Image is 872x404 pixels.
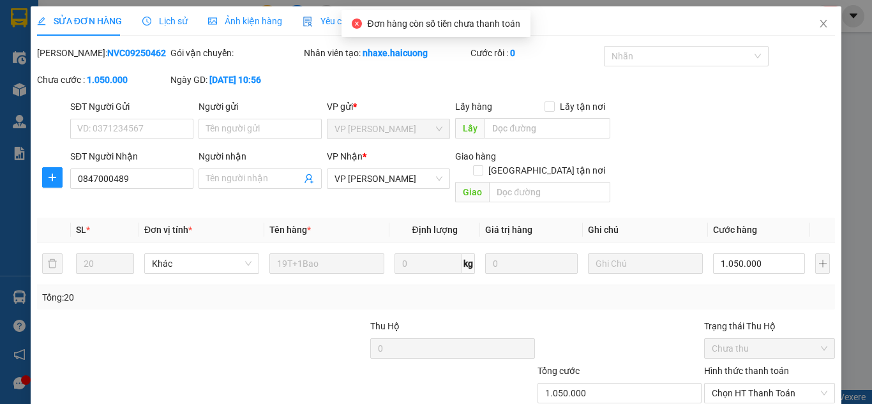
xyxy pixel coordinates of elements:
th: Ghi chú [583,218,708,243]
span: VP Nguyễn Văn Cừ [335,119,442,138]
span: Chọn HT Thanh Toán [712,384,827,403]
button: plus [815,253,830,274]
span: picture [208,17,217,26]
span: Tên hàng [269,225,311,235]
span: SỬA ĐƠN HÀNG [37,16,122,26]
div: Chưa cước : [37,73,168,87]
span: Lấy hàng [455,101,492,112]
span: edit [37,17,46,26]
span: Lấy tận nơi [555,100,610,114]
span: close [818,19,829,29]
span: Cước hàng [713,225,757,235]
span: Giá trị hàng [485,225,532,235]
span: Yêu cầu xuất hóa đơn điện tử [303,16,437,26]
div: Ngày GD: [170,73,301,87]
b: 0 [510,48,515,58]
button: plus [42,167,63,188]
span: user-add [304,174,314,184]
span: [GEOGRAPHIC_DATA] tận nơi [483,163,610,177]
img: icon [303,17,313,27]
div: Nhân viên tạo: [304,46,468,60]
input: 0 [485,253,577,274]
b: 1.050.000 [87,75,128,85]
span: Ảnh kiện hàng [208,16,282,26]
span: clock-circle [142,17,151,26]
button: delete [42,253,63,274]
span: Đơn vị tính [144,225,192,235]
input: Ghi Chú [588,253,703,274]
div: Trạng thái Thu Hộ [704,319,835,333]
span: close-circle [352,19,362,29]
b: nhaxe.haicuong [363,48,428,58]
span: Giao [455,182,489,202]
span: Định lượng [412,225,457,235]
span: VP Nhận [327,151,363,161]
span: VP Nguyễn Văn Cừ [335,169,442,188]
div: [PERSON_NAME]: [37,46,168,60]
span: Chưa thu [712,339,827,358]
b: NVC09250462 [107,48,166,58]
b: [DATE] 10:56 [209,75,261,85]
div: Cước rồi : [470,46,601,60]
div: SĐT Người Nhận [70,149,193,163]
input: Dọc đường [485,118,610,138]
div: Người nhận [199,149,322,163]
span: Đơn hàng còn số tiền chưa thanh toán [367,19,520,29]
span: Lịch sử [142,16,188,26]
input: VD: Bàn, Ghế [269,253,384,274]
span: Tổng cước [537,366,580,376]
label: Hình thức thanh toán [704,366,789,376]
span: Lấy [455,118,485,138]
div: Tổng: 20 [42,290,338,304]
span: SL [76,225,86,235]
span: Thu Hộ [370,321,400,331]
span: Khác [152,254,252,273]
input: Dọc đường [489,182,610,202]
div: VP gửi [327,100,450,114]
div: Người gửi [199,100,322,114]
div: Gói vận chuyển: [170,46,301,60]
div: SĐT Người Gửi [70,100,193,114]
button: Close [806,6,841,42]
span: Giao hàng [455,151,496,161]
span: plus [43,172,62,183]
span: kg [462,253,475,274]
